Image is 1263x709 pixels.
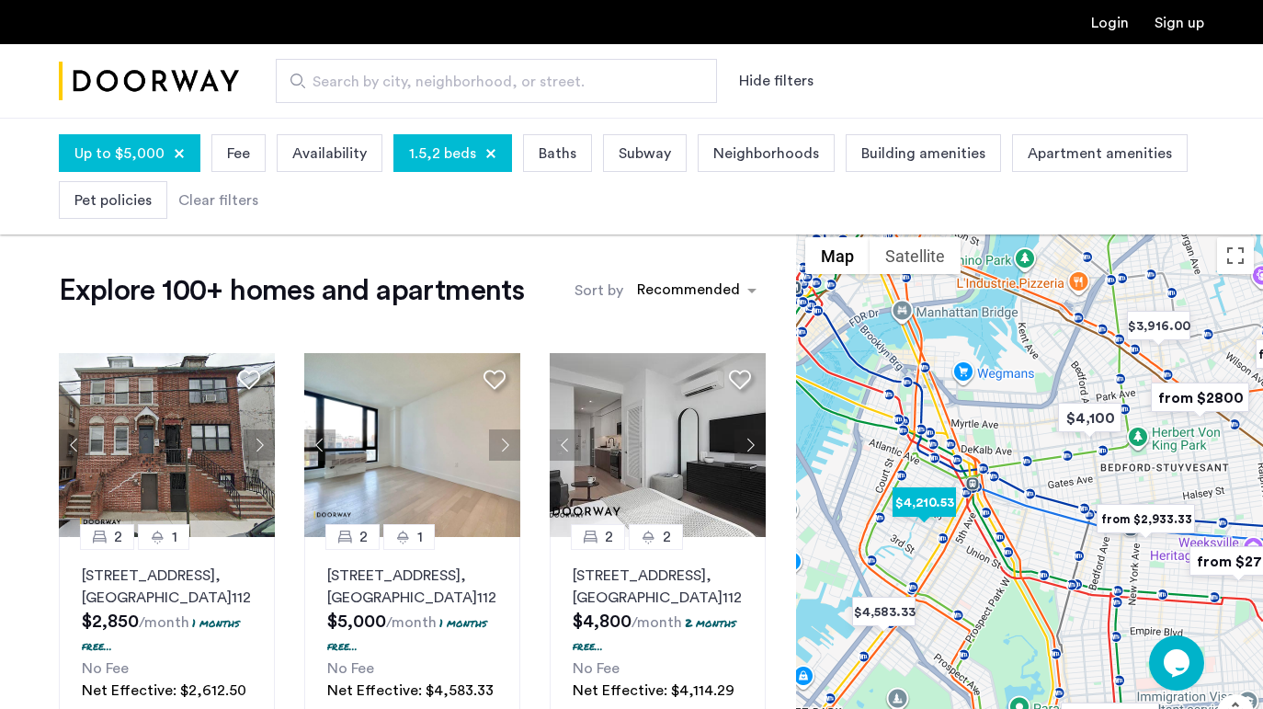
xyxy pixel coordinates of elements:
[74,189,152,212] span: Pet policies
[386,615,437,630] sub: /month
[1028,143,1172,165] span: Apartment amenities
[631,615,682,630] sub: /month
[870,237,961,274] button: Show satellite imagery
[663,526,671,548] span: 2
[327,661,374,676] span: No Fee
[327,683,494,698] span: Net Effective: $4,583.33
[178,189,258,212] div: Clear filters
[82,683,246,698] span: Net Effective: $2,612.50
[573,565,743,609] p: [STREET_ADDRESS] 11226
[550,429,581,461] button: Previous apartment
[244,429,275,461] button: Next apartment
[734,429,766,461] button: Next apartment
[327,615,487,654] p: 1 months free...
[409,143,476,165] span: 1.5,2 beds
[634,279,740,305] div: Recommended
[114,526,122,548] span: 2
[227,143,250,165] span: Fee
[172,526,177,548] span: 1
[885,482,963,523] div: $4,210.53
[739,70,814,92] button: Show or hide filters
[139,615,189,630] sub: /month
[628,274,766,307] ng-select: sort-apartment
[82,612,139,631] span: $2,850
[489,429,520,461] button: Next apartment
[573,683,734,698] span: Net Effective: $4,114.29
[550,353,766,537] img: 360ac8f6-4482-47b0-bc3d-3cb89b569d10_638911486180670249.jpeg
[845,591,923,633] div: $4,583.33
[1051,397,1129,439] div: $4,100
[59,353,275,537] img: 2016_638484664599997863.jpeg
[573,615,736,654] p: 2 months free...
[82,565,252,609] p: [STREET_ADDRESS] 11223
[304,429,336,461] button: Previous apartment
[619,143,671,165] span: Subway
[1155,16,1204,30] a: Registration
[359,526,368,548] span: 2
[805,237,870,274] button: Show street map
[327,565,497,609] p: [STREET_ADDRESS] 11232
[59,272,524,309] h1: Explore 100+ homes and apartments
[1149,635,1208,691] iframe: chat widget
[276,59,717,103] input: Apartment Search
[417,526,423,548] span: 1
[1120,305,1198,347] div: $3,916.00
[861,143,985,165] span: Building amenities
[1217,237,1254,274] button: Toggle fullscreen view
[1089,498,1202,540] div: from $2,933.33
[292,143,367,165] span: Availability
[539,143,576,165] span: Baths
[82,661,129,676] span: No Fee
[1091,16,1129,30] a: Login
[575,280,623,302] label: Sort by
[605,526,613,548] span: 2
[59,429,90,461] button: Previous apartment
[59,47,239,116] a: Cazamio Logo
[573,661,620,676] span: No Fee
[327,612,386,631] span: $5,000
[1144,377,1257,418] div: from $2800
[573,612,631,631] span: $4,800
[313,71,666,93] span: Search by city, neighborhood, or street.
[59,47,239,116] img: logo
[74,143,165,165] span: Up to $5,000
[304,353,520,537] img: 2014_638515805167393462.jpeg
[713,143,819,165] span: Neighborhoods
